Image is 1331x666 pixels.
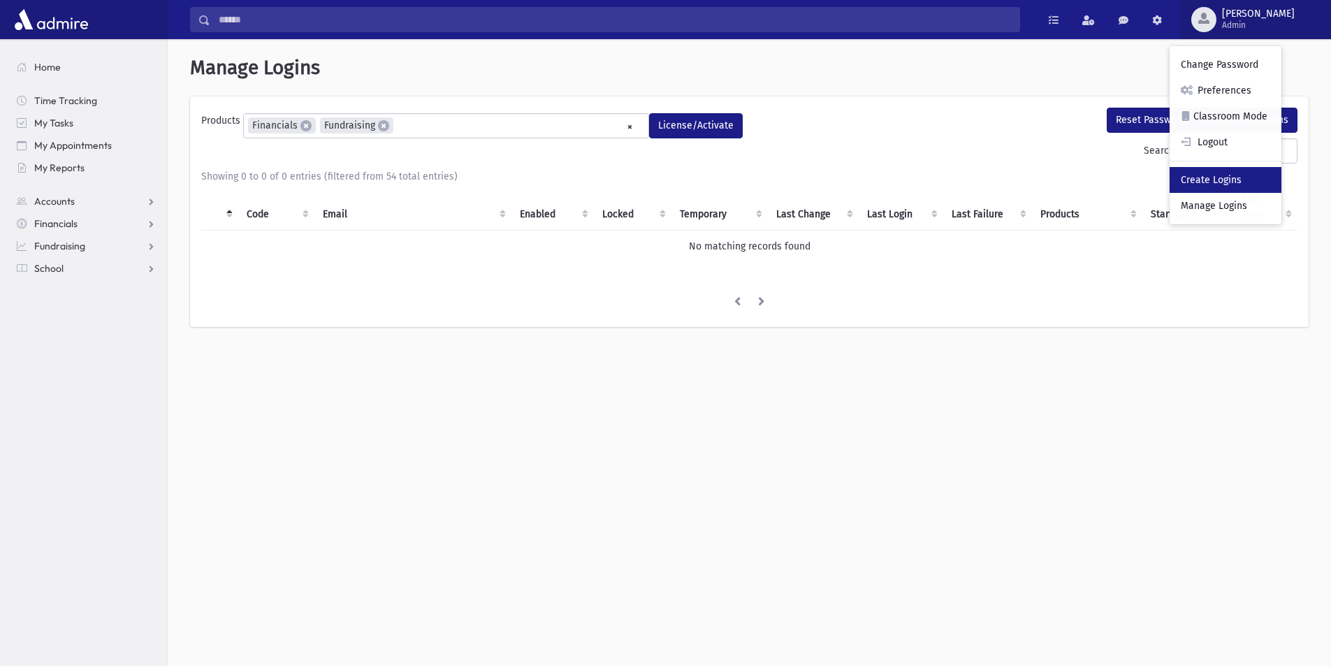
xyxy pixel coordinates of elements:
th: Temporary : activate to sort column ascending [671,184,768,231]
span: My Appointments [34,139,112,152]
th: Last Failure : activate to sort column ascending [943,184,1032,231]
span: My Tasks [34,117,73,129]
th: Start Date : activate to sort column ascending [1142,184,1234,231]
span: Remove all items [627,119,633,135]
a: My Appointments [6,134,167,157]
a: Change Password [1170,52,1281,78]
div: Showing 0 to 0 of 0 entries (filtered from 54 total entries) [201,169,1297,184]
span: Accounts [34,195,75,208]
span: × [378,120,389,131]
a: Manage Logins [1170,193,1281,219]
input: Search [210,7,1019,32]
span: School [34,262,64,275]
span: My Reports [34,161,85,174]
a: Accounts [6,190,167,212]
a: Financials [6,212,167,235]
th: Last Login : activate to sort column ascending [859,184,943,231]
a: School [6,257,167,280]
label: Search: [1144,138,1297,164]
span: Admin [1222,20,1295,31]
a: Time Tracking [6,89,167,112]
li: Fundraising [320,117,393,133]
li: Financials [248,117,316,133]
a: Fundraising [6,235,167,257]
a: Preferences [1170,78,1281,103]
a: Logout [1170,129,1281,155]
th: Products : activate to sort column ascending [1032,184,1142,231]
a: Home [6,56,167,78]
span: Fundraising [34,240,85,252]
a: Classroom Mode [1170,103,1281,129]
h1: Manage Logins [190,56,1309,80]
a: My Tasks [6,112,167,134]
th: Enabled : activate to sort column ascending [511,184,594,231]
th: Code : activate to sort column ascending [238,184,314,231]
a: Create Logins [1170,167,1281,193]
img: AdmirePro [11,6,92,34]
span: [PERSON_NAME] [1222,8,1295,20]
a: My Reports [6,157,167,179]
th: Locked : activate to sort column ascending [594,184,671,231]
button: License/Activate [649,113,743,138]
span: Financials [34,217,78,230]
span: × [300,120,312,131]
span: Home [34,61,61,73]
th: Email : activate to sort column ascending [314,184,511,231]
td: No matching records found [201,230,1297,262]
label: Products [201,113,243,133]
span: Time Tracking [34,94,97,107]
button: Reset Passwords [1107,108,1200,133]
th: : activate to sort column descending [201,184,238,231]
th: Last Change : activate to sort column ascending [768,184,859,231]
